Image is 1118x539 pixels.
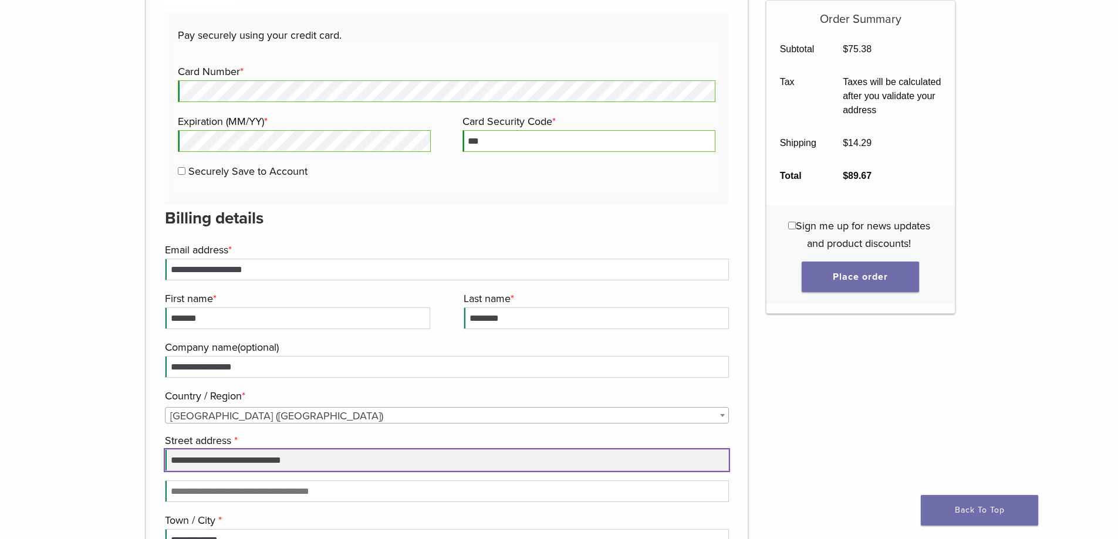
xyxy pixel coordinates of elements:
span: Sign me up for news updates and product discounts! [796,219,930,250]
th: Total [766,160,830,192]
th: Shipping [766,127,830,160]
label: Expiration (MM/YY) [178,113,428,130]
label: Town / City [165,511,727,529]
label: Email address [165,241,727,259]
span: $ [843,138,848,148]
span: Country / Region [165,407,729,423]
h5: Order Summary [766,1,955,26]
label: Card Security Code [462,113,712,130]
th: Tax [766,66,830,127]
span: $ [843,171,848,181]
p: Pay securely using your credit card. [178,26,715,44]
label: Card Number [178,63,712,80]
label: Country / Region [165,387,727,405]
fieldset: Payment Info [178,44,715,191]
label: Street address [165,432,727,449]
span: $ [843,44,848,54]
label: Company name [165,338,727,356]
th: Subtotal [766,33,830,66]
label: First name [165,290,427,307]
label: Securely Save to Account [188,165,308,178]
label: Last name [464,290,726,307]
bdi: 89.67 [843,171,872,181]
bdi: 14.29 [843,138,872,148]
h3: Billing details [165,204,729,232]
span: United States (US) [165,408,729,424]
button: Place order [802,262,919,292]
td: Taxes will be calculated after you validate your address [830,66,955,127]
a: Back To Top [921,495,1038,526]
input: Sign me up for news updates and product discounts! [788,222,796,229]
span: (optional) [238,341,279,354]
bdi: 75.38 [843,44,872,54]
